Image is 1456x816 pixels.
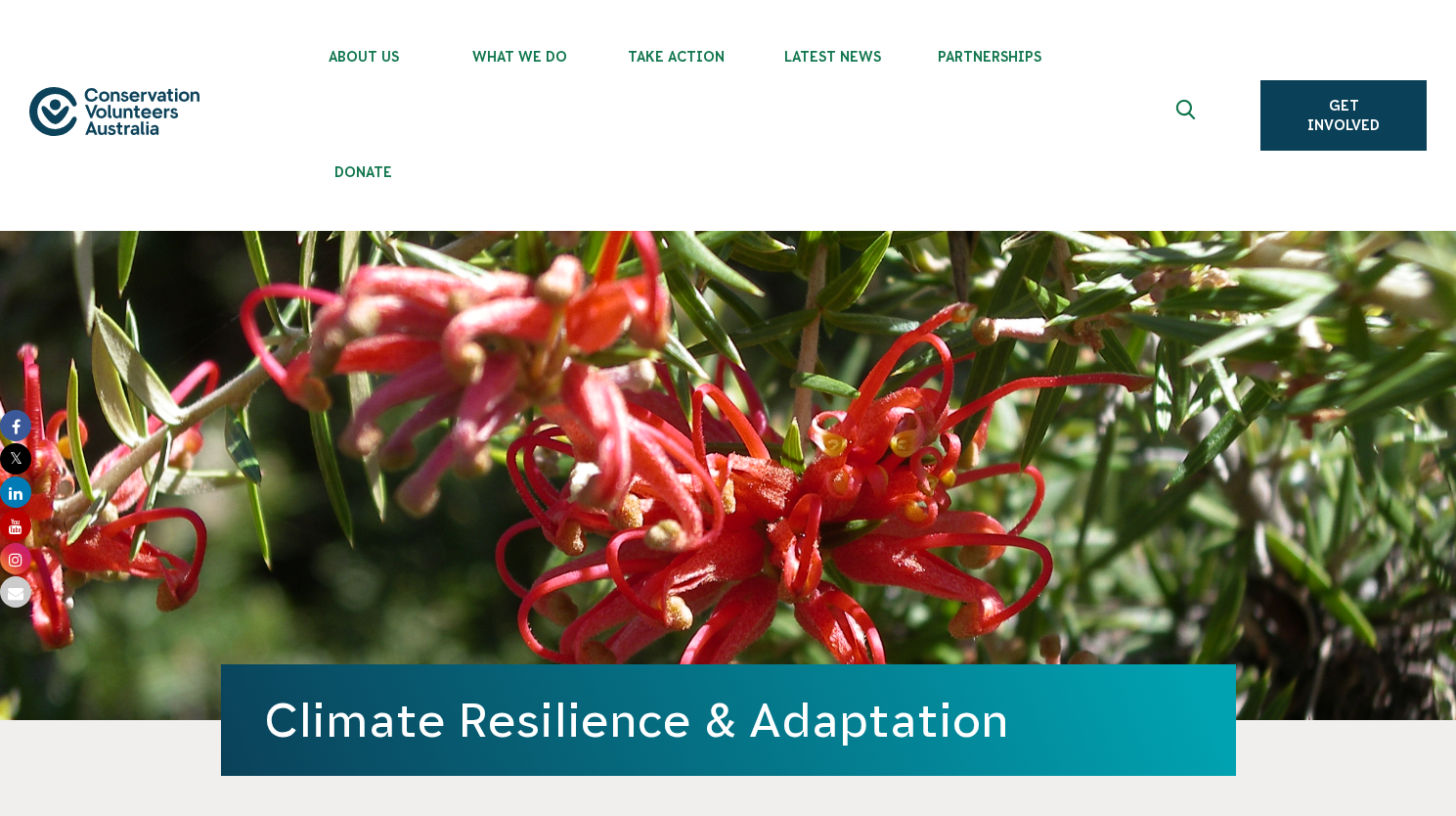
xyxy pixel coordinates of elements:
[442,49,598,65] span: What We Do
[29,87,199,137] img: logo.svg
[911,49,1068,65] span: Partnerships
[598,49,755,65] span: Take Action
[1165,92,1212,139] button: Expand search box Close search box
[755,49,911,65] span: Latest News
[264,694,1193,747] h1: Climate Resilience & Adaptation
[286,49,442,65] span: About Us
[1260,80,1427,151] a: Get Involved
[1176,100,1201,131] span: Expand search box
[286,164,442,180] span: Donate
